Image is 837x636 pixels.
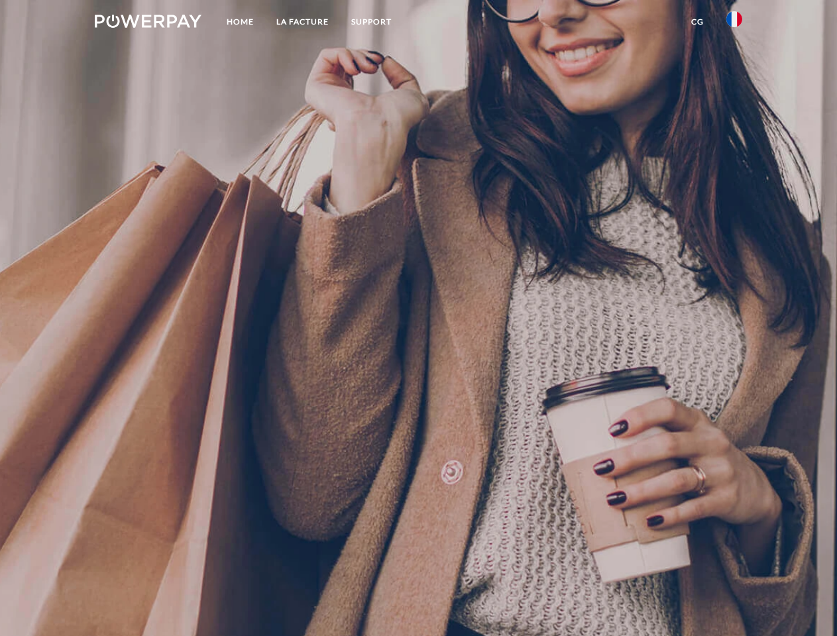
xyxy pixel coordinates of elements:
[680,10,715,34] a: CG
[215,10,265,34] a: Home
[265,10,340,34] a: LA FACTURE
[726,11,742,27] img: fr
[340,10,403,34] a: Support
[95,15,201,28] img: logo-powerpay-white.svg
